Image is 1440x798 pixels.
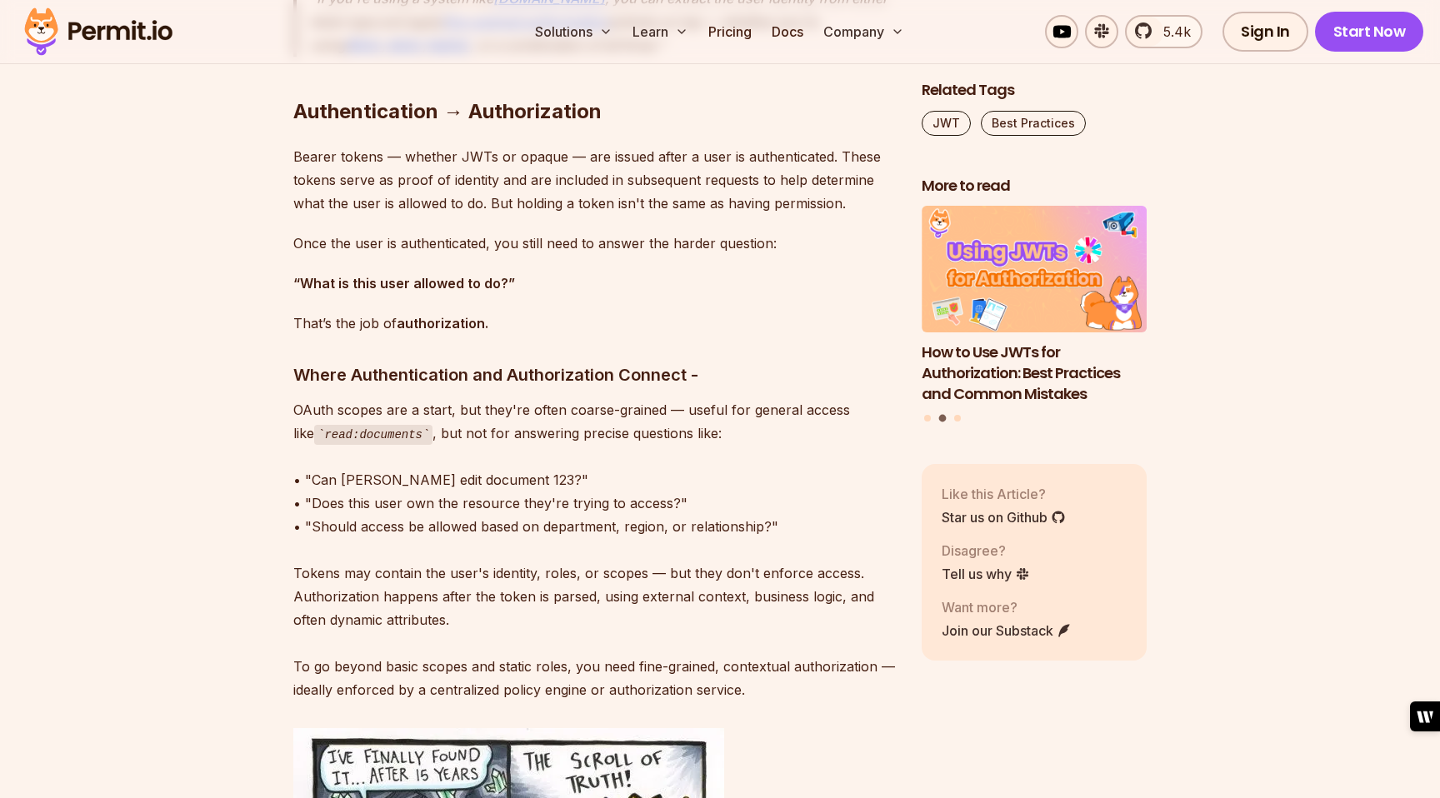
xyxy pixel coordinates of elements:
p: Once the user is authenticated, you still need to answer the harder question: [293,232,895,255]
a: Docs [765,15,810,48]
a: Tell us why [942,564,1030,584]
img: How to Use JWTs for Authorization: Best Practices and Common Mistakes [922,207,1147,333]
button: Solutions [528,15,619,48]
img: Permit logo [17,3,180,60]
p: OAuth scopes are a start, but they're often coarse-grained — useful for general access like , but... [293,398,895,702]
h3: How to Use JWTs for Authorization: Best Practices and Common Mistakes [922,342,1147,404]
li: 2 of 3 [922,207,1147,405]
a: Join our Substack [942,621,1072,641]
a: How to Use JWTs for Authorization: Best Practices and Common MistakesHow to Use JWTs for Authoriz... [922,207,1147,405]
p: Disagree? [942,541,1030,561]
button: Go to slide 1 [924,415,931,421]
a: Star us on Github [942,507,1066,527]
a: Sign In [1222,12,1308,52]
p: Want more? [942,597,1072,617]
a: Start Now [1315,12,1424,52]
p: Bearer tokens — whether JWTs or opaque — are issued after a user is authenticated. These tokens s... [293,145,895,215]
button: Learn [626,15,695,48]
code: read:documents [314,425,432,445]
a: Pricing [702,15,758,48]
span: 5.4k [1153,22,1191,42]
p: That’s the job of [293,312,895,335]
p: Like this Article? [942,484,1066,504]
strong: Authentication → Authorization [293,99,602,123]
strong: authorization. [397,315,488,332]
button: Go to slide 3 [954,415,961,421]
div: Posts [922,207,1147,425]
button: Go to slide 2 [939,415,947,422]
a: 5.4k [1125,15,1202,48]
strong: “What is this user allowed to do?” [293,275,515,292]
button: Company [817,15,911,48]
h2: Related Tags [922,80,1147,101]
a: Best Practices [981,111,1086,136]
h3: Where Authentication and Authorization Connect - [293,362,895,388]
a: JWT [922,111,971,136]
h2: More to read [922,176,1147,197]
